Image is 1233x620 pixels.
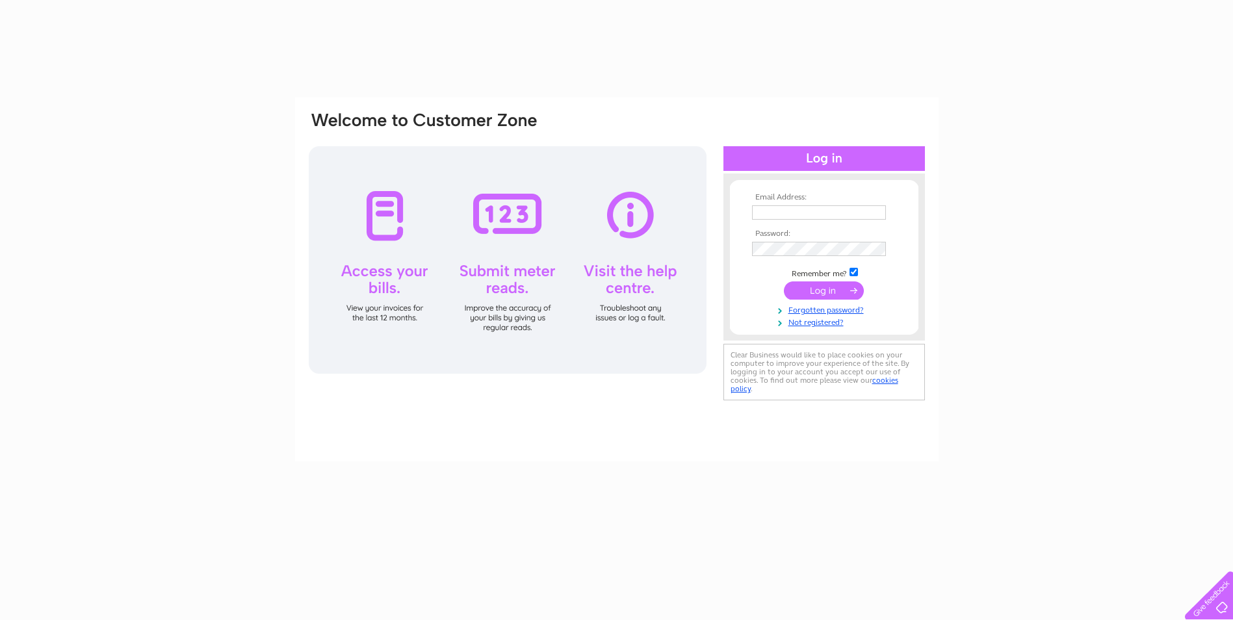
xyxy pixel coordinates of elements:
[749,229,900,239] th: Password:
[784,281,864,300] input: Submit
[749,266,900,279] td: Remember me?
[749,193,900,202] th: Email Address:
[752,315,900,328] a: Not registered?
[752,303,900,315] a: Forgotten password?
[731,376,898,393] a: cookies policy
[723,344,925,400] div: Clear Business would like to place cookies on your computer to improve your experience of the sit...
